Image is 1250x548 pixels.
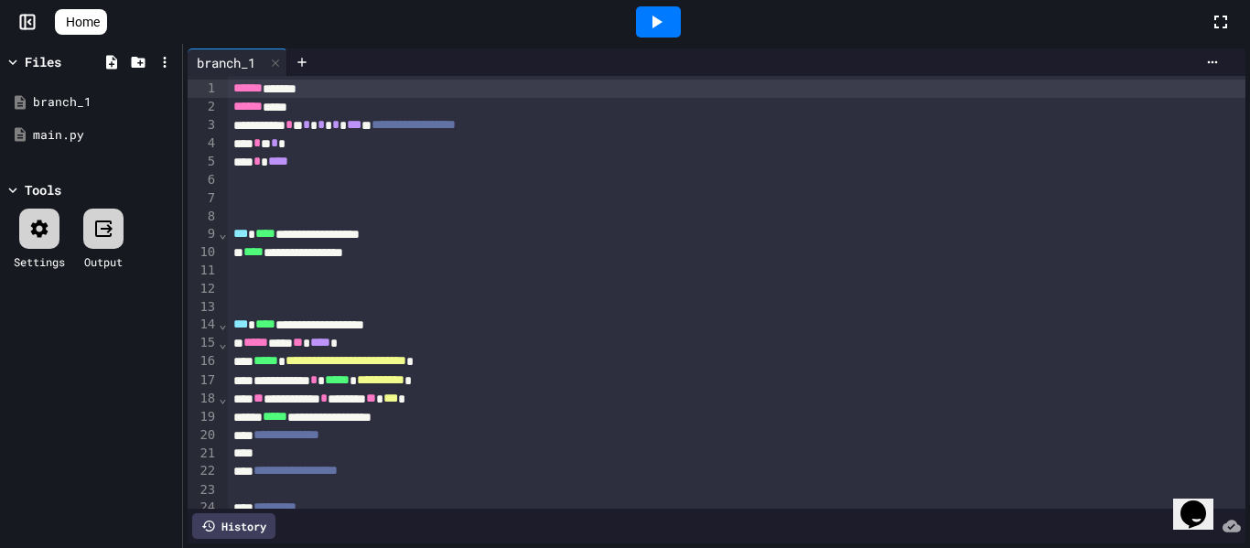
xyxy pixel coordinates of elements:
div: 5 [188,153,218,171]
div: 18 [188,390,218,408]
div: 2 [188,98,218,116]
div: 6 [188,171,218,189]
div: 20 [188,426,218,445]
span: Fold line [218,226,227,241]
div: 24 [188,499,218,517]
div: branch_1 [188,48,287,76]
div: 22 [188,462,218,480]
iframe: chat widget [1173,475,1232,530]
div: main.py [33,126,176,145]
div: 19 [188,408,218,426]
div: Tools [25,180,61,199]
div: 10 [188,243,218,262]
span: Fold line [218,317,227,331]
div: Output [84,253,123,270]
div: Settings [14,253,65,270]
div: 7 [188,189,218,208]
div: 16 [188,352,218,371]
div: 4 [188,134,218,153]
div: History [192,513,275,539]
div: 21 [188,445,218,463]
div: 15 [188,334,218,352]
div: branch_1 [188,53,264,72]
div: 11 [188,262,218,280]
div: 12 [188,280,218,298]
div: 23 [188,481,218,500]
div: 14 [188,316,218,334]
span: Fold line [218,336,227,350]
span: Fold line [218,391,227,405]
div: 3 [188,116,218,134]
div: 1 [188,80,218,98]
span: Home [66,13,100,31]
div: 9 [188,225,218,243]
div: 8 [188,208,218,226]
div: branch_1 [33,93,176,112]
div: Files [25,52,61,71]
a: Home [55,9,107,35]
div: 17 [188,371,218,390]
div: 13 [188,298,218,317]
